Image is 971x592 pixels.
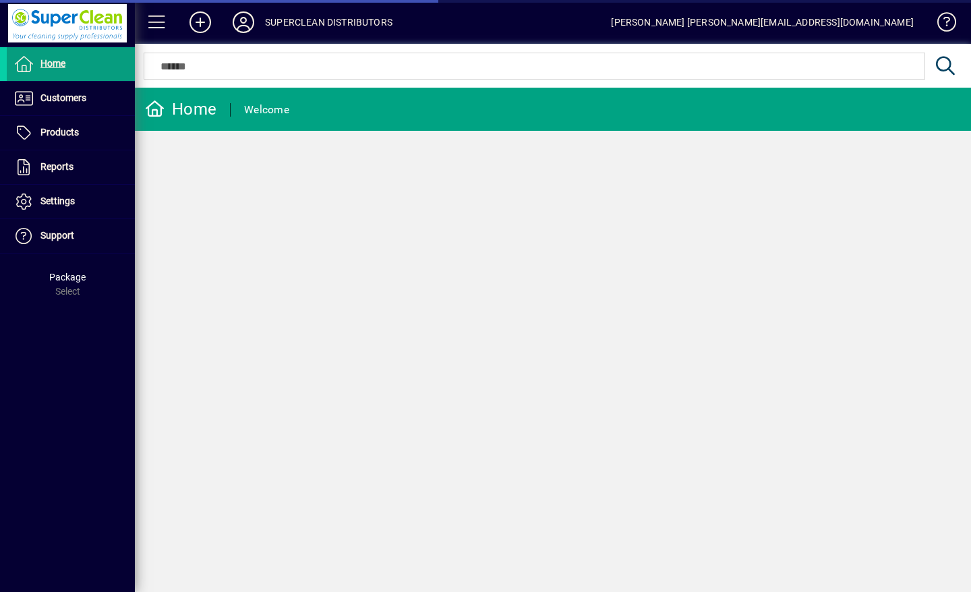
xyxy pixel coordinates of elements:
[244,99,289,121] div: Welcome
[40,58,65,69] span: Home
[40,127,79,138] span: Products
[611,11,914,33] div: [PERSON_NAME] [PERSON_NAME][EMAIL_ADDRESS][DOMAIN_NAME]
[7,150,135,184] a: Reports
[40,92,86,103] span: Customers
[7,116,135,150] a: Products
[40,161,73,172] span: Reports
[927,3,954,47] a: Knowledge Base
[222,10,265,34] button: Profile
[40,230,74,241] span: Support
[7,185,135,218] a: Settings
[7,219,135,253] a: Support
[265,11,392,33] div: SUPERCLEAN DISTRIBUTORS
[179,10,222,34] button: Add
[7,82,135,115] a: Customers
[40,196,75,206] span: Settings
[49,272,86,283] span: Package
[145,98,216,120] div: Home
